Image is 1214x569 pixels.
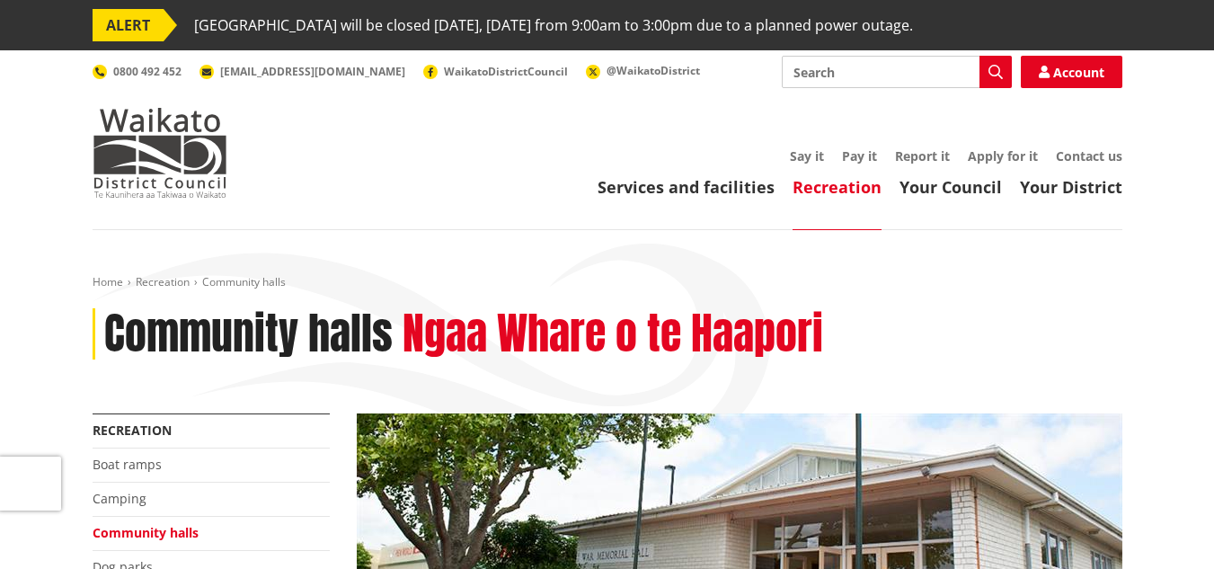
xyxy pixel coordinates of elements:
span: [GEOGRAPHIC_DATA] will be closed [DATE], [DATE] from 9:00am to 3:00pm due to a planned power outage. [194,9,913,41]
a: Contact us [1056,147,1122,164]
a: Your Council [899,176,1002,198]
h1: Community halls [104,308,393,360]
a: 0800 492 452 [93,64,182,79]
a: Account [1021,56,1122,88]
a: Recreation [93,422,172,439]
a: Report it [895,147,950,164]
span: WaikatoDistrictCouncil [444,64,568,79]
a: Camping [93,490,146,507]
a: Apply for it [968,147,1038,164]
a: Pay it [842,147,877,164]
input: Search input [782,56,1012,88]
a: [EMAIL_ADDRESS][DOMAIN_NAME] [199,64,405,79]
span: ALERT [93,9,164,41]
a: Community halls [93,524,199,541]
span: [EMAIL_ADDRESS][DOMAIN_NAME] [220,64,405,79]
a: Say it [790,147,824,164]
a: Home [93,274,123,289]
a: WaikatoDistrictCouncil [423,64,568,79]
span: 0800 492 452 [113,64,182,79]
a: Recreation [136,274,190,289]
nav: breadcrumb [93,275,1122,290]
a: Your District [1020,176,1122,198]
span: @WaikatoDistrict [607,63,700,78]
a: @WaikatoDistrict [586,63,700,78]
h2: Ngaa Whare o te Haapori [403,308,823,360]
a: Services and facilities [598,176,775,198]
img: Waikato District Council - Te Kaunihera aa Takiwaa o Waikato [93,108,227,198]
a: Recreation [793,176,882,198]
a: Boat ramps [93,456,162,473]
span: Community halls [202,274,286,289]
